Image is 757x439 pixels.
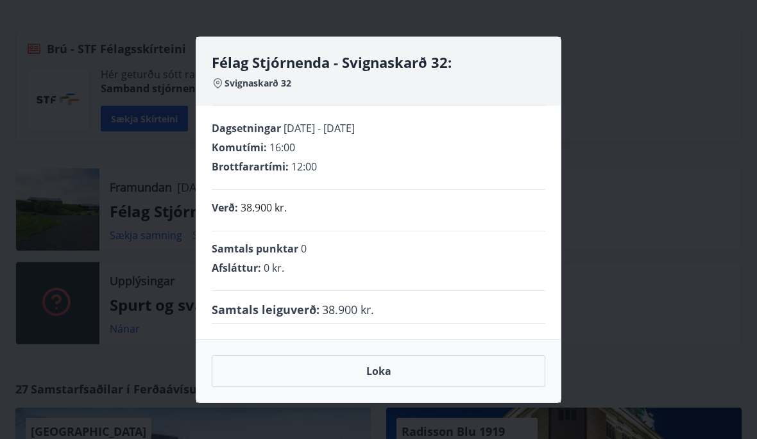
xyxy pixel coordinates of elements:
[264,261,284,275] span: 0 kr.
[212,160,289,174] span: Brottfarartími :
[301,242,307,256] span: 0
[212,301,319,318] span: Samtals leiguverð :
[212,355,545,387] button: Loka
[212,261,261,275] span: Afsláttur :
[241,200,287,215] p: 38.900 kr.
[212,121,281,135] span: Dagsetningar
[212,53,545,72] h4: Félag Stjórnenda - Svignaskarð 32:
[269,140,295,154] span: 16:00
[225,77,291,90] span: Svignaskarð 32
[322,301,374,318] span: 38.900 kr.
[291,160,317,174] span: 12:00
[212,201,238,215] span: Verð :
[212,242,298,256] span: Samtals punktar
[284,121,355,135] span: [DATE] - [DATE]
[212,140,267,154] span: Komutími :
